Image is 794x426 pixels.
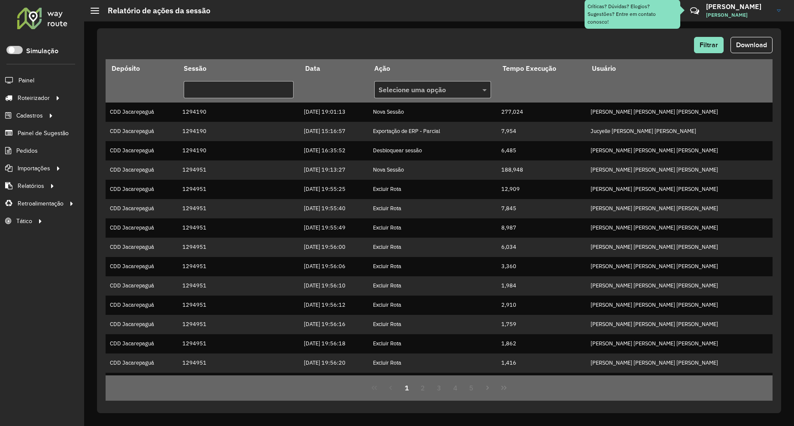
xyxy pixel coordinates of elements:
td: [PERSON_NAME] [PERSON_NAME] [PERSON_NAME] [586,103,773,122]
span: Painel de Sugestão [18,129,69,138]
td: [DATE] 19:55:40 [299,199,368,218]
span: Roteirizador [18,94,50,103]
td: [DATE] 19:01:13 [299,103,368,122]
td: 1294190 [178,103,299,122]
th: Data [299,59,368,77]
td: Jucyelle [PERSON_NAME] [PERSON_NAME] [586,122,773,141]
button: Last Page [496,380,512,396]
td: Excluir Rota [368,199,497,218]
h2: Relatório de ações da sessão [99,6,210,15]
td: [DATE] 19:56:00 [299,238,368,257]
td: [PERSON_NAME] [PERSON_NAME] [PERSON_NAME] [586,160,773,180]
td: 2,117 [497,373,586,392]
td: CDD Jacarepaguá [106,373,178,392]
td: Excluir Rota [368,334,497,353]
td: CDD Jacarepaguá [106,238,178,257]
button: Filtrar [694,37,724,53]
label: Simulação [26,46,58,56]
td: CDD Jacarepaguá [106,199,178,218]
td: 1294951 [178,353,299,373]
td: 1,862 [497,334,586,353]
td: 1,416 [497,353,586,373]
td: 1,759 [497,315,586,334]
span: Pedidos [16,146,38,155]
td: [DATE] 19:56:06 [299,257,368,276]
td: [PERSON_NAME] [PERSON_NAME] [PERSON_NAME] [586,276,773,296]
button: 1 [399,380,415,396]
span: Download [736,41,767,48]
th: Depósito [106,59,178,77]
td: [DATE] 16:35:52 [299,141,368,160]
td: [PERSON_NAME] [PERSON_NAME] [PERSON_NAME] [586,373,773,392]
td: [PERSON_NAME] [PERSON_NAME] [PERSON_NAME] [586,218,773,238]
button: Next Page [479,380,496,396]
td: Excluir Rota [368,238,497,257]
td: 7,845 [497,199,586,218]
td: [PERSON_NAME] [PERSON_NAME] [PERSON_NAME] [586,238,773,257]
td: CDD Jacarepaguá [106,315,178,334]
td: 1294951 [178,276,299,296]
td: [PERSON_NAME] [PERSON_NAME] [PERSON_NAME] [586,353,773,373]
td: [PERSON_NAME] [PERSON_NAME] [PERSON_NAME] [586,296,773,315]
td: CDD Jacarepaguá [106,180,178,199]
td: Excluir Rota [368,373,497,392]
span: Importações [18,164,50,173]
td: CDD Jacarepaguá [106,122,178,141]
td: 1294951 [178,257,299,276]
span: [PERSON_NAME] [706,11,770,19]
td: Desbloquear sessão [368,141,497,160]
button: Download [730,37,773,53]
td: Nova Sessão [368,103,497,122]
td: 1294190 [178,141,299,160]
td: 12,909 [497,180,586,199]
td: [DATE] 19:56:22 [299,373,368,392]
td: Excluir Rota [368,218,497,238]
td: 3,360 [497,257,586,276]
td: 1294951 [178,199,299,218]
td: 1294951 [178,296,299,315]
td: [PERSON_NAME] [PERSON_NAME] [PERSON_NAME] [586,334,773,353]
button: 3 [431,380,447,396]
td: 1294951 [178,238,299,257]
td: [DATE] 19:55:49 [299,218,368,238]
td: 2,910 [497,296,586,315]
button: 2 [415,380,431,396]
td: 6,034 [497,238,586,257]
td: Excluir Rota [368,353,497,373]
td: [PERSON_NAME] [PERSON_NAME] [PERSON_NAME] [586,180,773,199]
a: Contato Rápido [685,2,704,20]
span: Tático [16,217,32,226]
th: Sessão [178,59,299,77]
th: Tempo Execução [497,59,586,77]
td: 1294951 [178,373,299,392]
td: Excluir Rota [368,315,497,334]
td: 8,987 [497,218,586,238]
td: [DATE] 19:56:10 [299,276,368,296]
td: [PERSON_NAME] [PERSON_NAME] [PERSON_NAME] [586,257,773,276]
td: 1294951 [178,180,299,199]
td: [DATE] 19:56:20 [299,353,368,373]
span: Relatórios [18,181,44,190]
td: CDD Jacarepaguá [106,160,178,180]
td: [DATE] 19:56:16 [299,315,368,334]
td: [PERSON_NAME] [PERSON_NAME] [PERSON_NAME] [586,315,773,334]
td: CDD Jacarepaguá [106,353,178,373]
td: CDD Jacarepaguá [106,141,178,160]
td: [DATE] 19:56:18 [299,334,368,353]
td: 7,954 [497,122,586,141]
td: 6,485 [497,141,586,160]
td: 1294951 [178,334,299,353]
td: CDD Jacarepaguá [106,334,178,353]
td: 1,984 [497,276,586,296]
td: CDD Jacarepaguá [106,276,178,296]
td: CDD Jacarepaguá [106,257,178,276]
span: Cadastros [16,111,43,120]
td: Excluir Rota [368,180,497,199]
td: 1294951 [178,315,299,334]
th: Usuário [586,59,773,77]
td: CDD Jacarepaguá [106,296,178,315]
span: Retroalimentação [18,199,64,208]
th: Ação [368,59,497,77]
td: Excluir Rota [368,296,497,315]
td: [DATE] 19:56:12 [299,296,368,315]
